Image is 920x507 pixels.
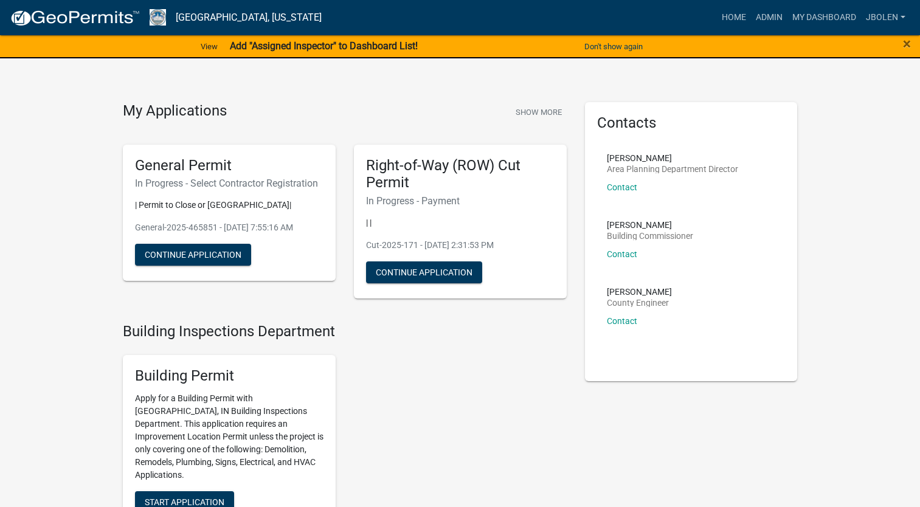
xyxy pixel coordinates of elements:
[366,239,555,252] p: Cut-2025-171 - [DATE] 2:31:53 PM
[196,36,223,57] a: View
[607,165,738,173] p: Area Planning Department Director
[607,298,672,307] p: County Engineer
[176,7,322,28] a: [GEOGRAPHIC_DATA], [US_STATE]
[135,244,251,266] button: Continue Application
[135,157,323,174] h5: General Permit
[579,36,648,57] button: Don't show again
[135,199,323,212] p: | Permit to Close or [GEOGRAPHIC_DATA]|
[135,221,323,234] p: General-2025-465851 - [DATE] 7:55:16 AM
[150,9,166,26] img: Vigo County, Indiana
[230,40,418,52] strong: Add "Assigned Inspector" to Dashboard List!
[135,392,323,481] p: Apply for a Building Permit with [GEOGRAPHIC_DATA], IN Building Inspections Department. This appl...
[607,232,693,240] p: Building Commissioner
[123,323,567,340] h4: Building Inspections Department
[597,114,786,132] h5: Contacts
[607,316,637,326] a: Contact
[903,36,911,51] button: Close
[366,157,555,192] h5: Right-of-Way (ROW) Cut Permit
[607,288,672,296] p: [PERSON_NAME]
[717,6,751,29] a: Home
[366,261,482,283] button: Continue Application
[903,35,911,52] span: ×
[787,6,861,29] a: My Dashboard
[366,195,555,207] h6: In Progress - Payment
[751,6,787,29] a: Admin
[607,221,693,229] p: [PERSON_NAME]
[366,216,555,229] p: | |
[861,6,910,29] a: jbolen
[135,367,323,385] h5: Building Permit
[607,154,738,162] p: [PERSON_NAME]
[135,178,323,189] h6: In Progress - Select Contractor Registration
[607,249,637,259] a: Contact
[123,102,227,120] h4: My Applications
[607,182,637,192] a: Contact
[511,102,567,122] button: Show More
[145,497,224,506] span: Start Application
